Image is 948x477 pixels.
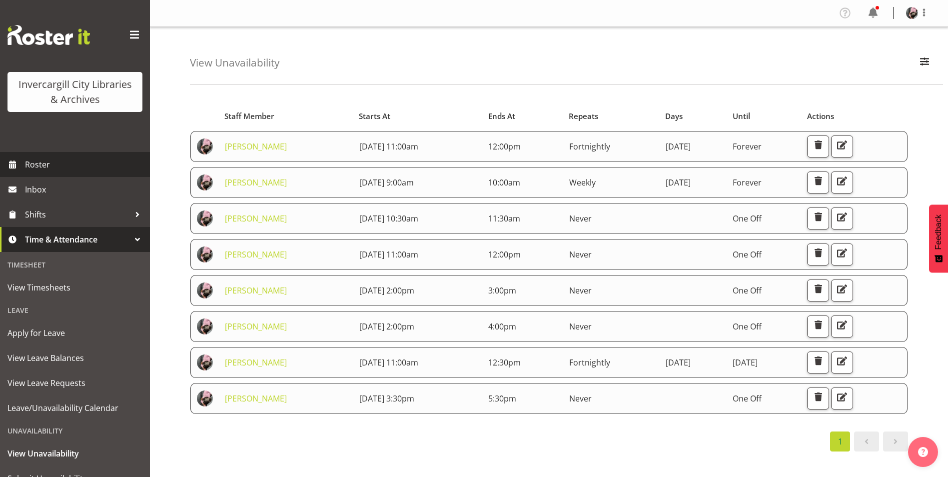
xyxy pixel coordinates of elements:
img: keyu-chenf658e1896ed4c5c14a0b283e0d53a179.png [197,282,213,298]
span: 3:00pm [488,285,516,296]
img: keyu-chenf658e1896ed4c5c14a0b283e0d53a179.png [197,354,213,370]
button: Edit Unavailability [831,207,853,229]
span: Days [665,110,683,122]
span: [DATE] 11:00am [359,249,418,260]
span: One Off [733,213,762,224]
span: 4:00pm [488,321,516,332]
span: [DATE] 11:00am [359,141,418,152]
span: Never [569,321,592,332]
span: One Off [733,249,762,260]
h4: View Unavailability [190,57,279,68]
span: Until [733,110,750,122]
span: Apply for Leave [7,325,142,340]
span: 12:00pm [488,249,521,260]
span: Roster [25,157,145,172]
a: View Leave Requests [2,370,147,395]
button: Delete Unavailability [807,315,829,337]
img: keyu-chenf658e1896ed4c5c14a0b283e0d53a179.png [906,7,918,19]
span: Feedback [934,214,943,249]
a: Leave/Unavailability Calendar [2,395,147,420]
span: View Unavailability [7,446,142,461]
button: Delete Unavailability [807,135,829,157]
span: One Off [733,393,762,404]
span: [DATE] 2:00pm [359,285,414,296]
span: Inbox [25,182,145,197]
span: Ends At [488,110,515,122]
button: Delete Unavailability [807,279,829,301]
span: Never [569,285,592,296]
a: View Timesheets [2,275,147,300]
span: Time & Attendance [25,232,130,247]
button: Edit Unavailability [831,243,853,265]
span: 11:30am [488,213,520,224]
span: 5:30pm [488,393,516,404]
span: Forever [733,177,762,188]
button: Edit Unavailability [831,279,853,301]
button: Delete Unavailability [807,387,829,409]
span: 10:00am [488,177,520,188]
span: Never [569,213,592,224]
span: [DATE] 9:00am [359,177,414,188]
a: [PERSON_NAME] [225,285,287,296]
img: keyu-chenf658e1896ed4c5c14a0b283e0d53a179.png [197,318,213,334]
span: Repeats [569,110,598,122]
button: Edit Unavailability [831,315,853,337]
button: Filter Employees [914,52,935,74]
a: [PERSON_NAME] [225,177,287,188]
span: Never [569,249,592,260]
img: keyu-chenf658e1896ed4c5c14a0b283e0d53a179.png [197,210,213,226]
div: Invercargill City Libraries & Archives [17,77,132,107]
img: keyu-chenf658e1896ed4c5c14a0b283e0d53a179.png [197,174,213,190]
span: [DATE] 10:30am [359,213,418,224]
span: Starts At [359,110,390,122]
a: [PERSON_NAME] [225,213,287,224]
span: [DATE] [666,177,691,188]
button: Edit Unavailability [831,387,853,409]
img: help-xxl-2.png [918,447,928,457]
span: One Off [733,285,762,296]
a: [PERSON_NAME] [225,357,287,368]
button: Delete Unavailability [807,351,829,373]
a: [PERSON_NAME] [225,249,287,260]
span: Staff Member [224,110,274,122]
span: Leave/Unavailability Calendar [7,400,142,415]
button: Edit Unavailability [831,351,853,373]
span: [DATE] [666,357,691,368]
span: View Leave Balances [7,350,142,365]
span: Weekly [569,177,596,188]
span: View Leave Requests [7,375,142,390]
span: Fortnightly [569,357,610,368]
span: Actions [807,110,834,122]
span: Forever [733,141,762,152]
button: Edit Unavailability [831,135,853,157]
span: Fortnightly [569,141,610,152]
button: Feedback - Show survey [929,204,948,272]
span: 12:00pm [488,141,521,152]
span: One Off [733,321,762,332]
img: keyu-chenf658e1896ed4c5c14a0b283e0d53a179.png [197,138,213,154]
a: [PERSON_NAME] [225,321,287,332]
span: [DATE] [666,141,691,152]
span: [DATE] [733,357,758,368]
div: Leave [2,300,147,320]
a: Apply for Leave [2,320,147,345]
span: View Timesheets [7,280,142,295]
span: Shifts [25,207,130,222]
a: View Leave Balances [2,345,147,370]
span: Never [569,393,592,404]
a: [PERSON_NAME] [225,393,287,404]
img: keyu-chenf658e1896ed4c5c14a0b283e0d53a179.png [197,390,213,406]
div: Unavailability [2,420,147,441]
span: [DATE] 3:30pm [359,393,414,404]
button: Delete Unavailability [807,171,829,193]
button: Delete Unavailability [807,243,829,265]
span: [DATE] 11:00am [359,357,418,368]
img: Rosterit website logo [7,25,90,45]
button: Edit Unavailability [831,171,853,193]
div: Timesheet [2,254,147,275]
a: [PERSON_NAME] [225,141,287,152]
a: View Unavailability [2,441,147,466]
span: 12:30pm [488,357,521,368]
span: [DATE] 2:00pm [359,321,414,332]
img: keyu-chenf658e1896ed4c5c14a0b283e0d53a179.png [197,246,213,262]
